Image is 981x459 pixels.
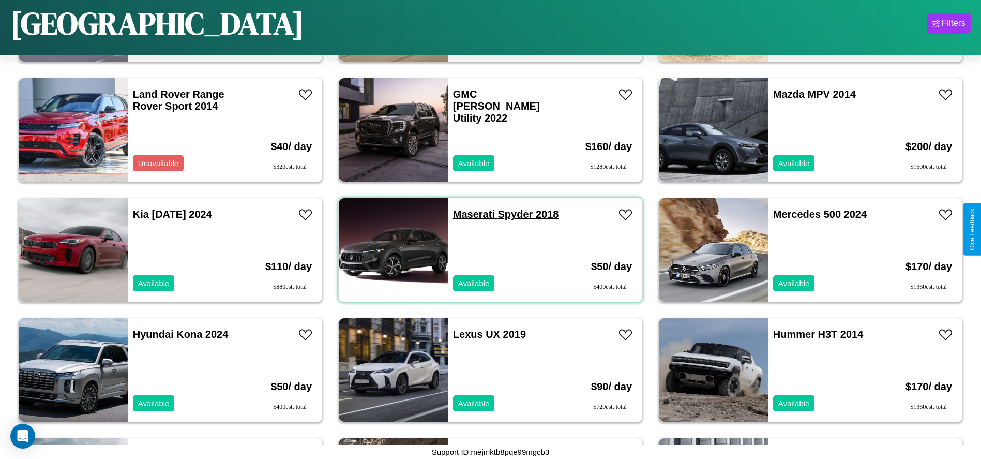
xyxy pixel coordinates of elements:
[453,329,526,340] a: Lexus UX 2019
[585,130,632,163] h3: $ 160 / day
[265,250,312,283] h3: $ 110 / day
[591,403,632,411] div: $ 720 est. total
[905,371,952,403] h3: $ 170 / day
[458,156,490,170] p: Available
[453,88,540,124] a: GMC [PERSON_NAME] Utility 2022
[271,130,312,163] h3: $ 40 / day
[458,396,490,410] p: Available
[271,371,312,403] h3: $ 50 / day
[591,371,632,403] h3: $ 90 / day
[271,403,312,411] div: $ 400 est. total
[591,283,632,291] div: $ 400 est. total
[133,209,212,220] a: Kia [DATE] 2024
[905,283,952,291] div: $ 1360 est. total
[773,329,864,340] a: Hummer H3T 2014
[585,163,632,171] div: $ 1280 est. total
[905,250,952,283] h3: $ 170 / day
[969,209,976,250] div: Give Feedback
[778,396,810,410] p: Available
[138,156,178,170] p: Unavailable
[778,276,810,290] p: Available
[432,445,550,459] p: Support ID: mejmktb8pqe99mgcb3
[265,283,312,291] div: $ 880 est. total
[773,209,867,220] a: Mercedes 500 2024
[133,88,224,112] a: Land Rover Range Rover Sport 2014
[271,163,312,171] div: $ 320 est. total
[458,276,490,290] p: Available
[591,250,632,283] h3: $ 50 / day
[773,88,856,100] a: Mazda MPV 2014
[10,2,304,45] h1: [GEOGRAPHIC_DATA]
[133,329,229,340] a: Hyundai Kona 2024
[778,156,810,170] p: Available
[942,18,965,28] div: Filters
[138,276,170,290] p: Available
[905,403,952,411] div: $ 1360 est. total
[927,13,971,34] button: Filters
[905,130,952,163] h3: $ 200 / day
[138,396,170,410] p: Available
[10,424,35,449] div: Open Intercom Messenger
[453,209,559,220] a: Maserati Spyder 2018
[905,163,952,171] div: $ 1600 est. total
